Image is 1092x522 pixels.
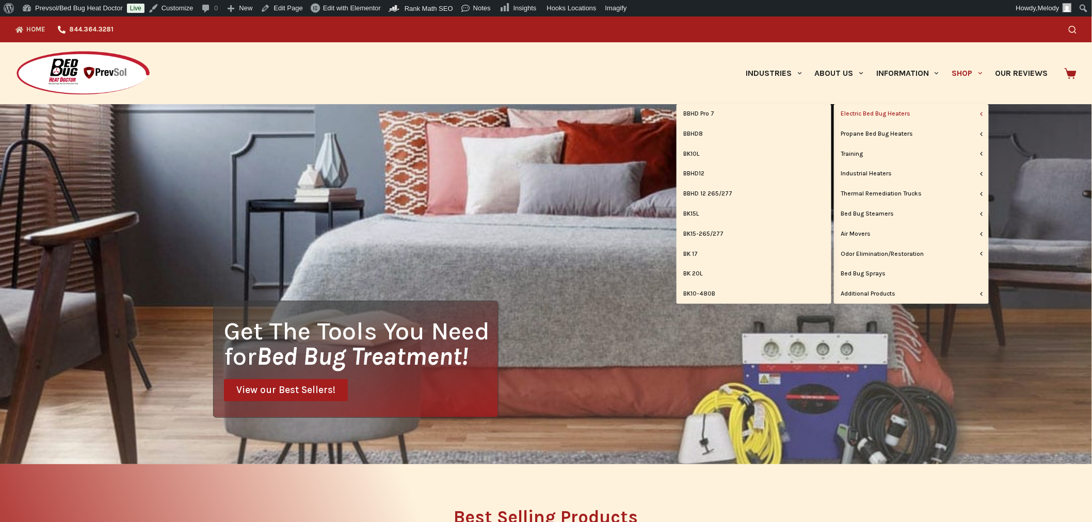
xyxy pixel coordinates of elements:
[677,204,831,224] a: BK15L
[834,104,989,124] a: Electric Bed Bug Heaters
[677,124,831,144] a: BBHD8
[256,341,468,371] i: Bed Bug Treatment!
[1038,4,1059,12] span: Melody
[834,144,989,164] a: Training
[740,42,1054,104] nav: Primary
[740,42,808,104] a: Industries
[834,124,989,144] a: Propane Bed Bug Heaters
[323,4,381,12] span: Edit with Elementor
[15,17,52,42] a: Home
[834,244,989,264] a: Odor Elimination/Restoration
[52,17,120,42] a: 844.364.3281
[677,264,831,284] a: BK 20L
[677,244,831,264] a: BK 17
[834,224,989,244] a: Air Movers
[1069,26,1077,34] button: Search
[15,17,120,42] nav: Top Menu
[945,42,989,104] a: Shop
[224,379,348,401] a: View our Best Sellers!
[677,144,831,164] a: BK10L
[513,4,537,12] span: Insights
[834,284,989,304] a: Additional Products
[677,284,831,304] a: BK10-480B
[834,204,989,224] a: Bed Bug Steamers
[834,264,989,284] a: Bed Bug Sprays
[15,51,151,96] img: Prevsol/Bed Bug Heat Doctor
[834,164,989,184] a: Industrial Heaters
[8,4,39,35] button: Open LiveChat chat widget
[677,164,831,184] a: BBHD12
[405,5,453,12] span: Rank Math SEO
[870,42,945,104] a: Information
[236,385,335,395] span: View our Best Sellers!
[127,4,144,13] a: Live
[808,42,870,104] a: About Us
[677,224,831,244] a: BK15-265/277
[677,184,831,204] a: BBHD 12 265/277
[989,42,1054,104] a: Our Reviews
[677,104,831,124] a: BBHD Pro 7
[224,318,498,369] h1: Get The Tools You Need for
[834,184,989,204] a: Thermal Remediation Trucks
